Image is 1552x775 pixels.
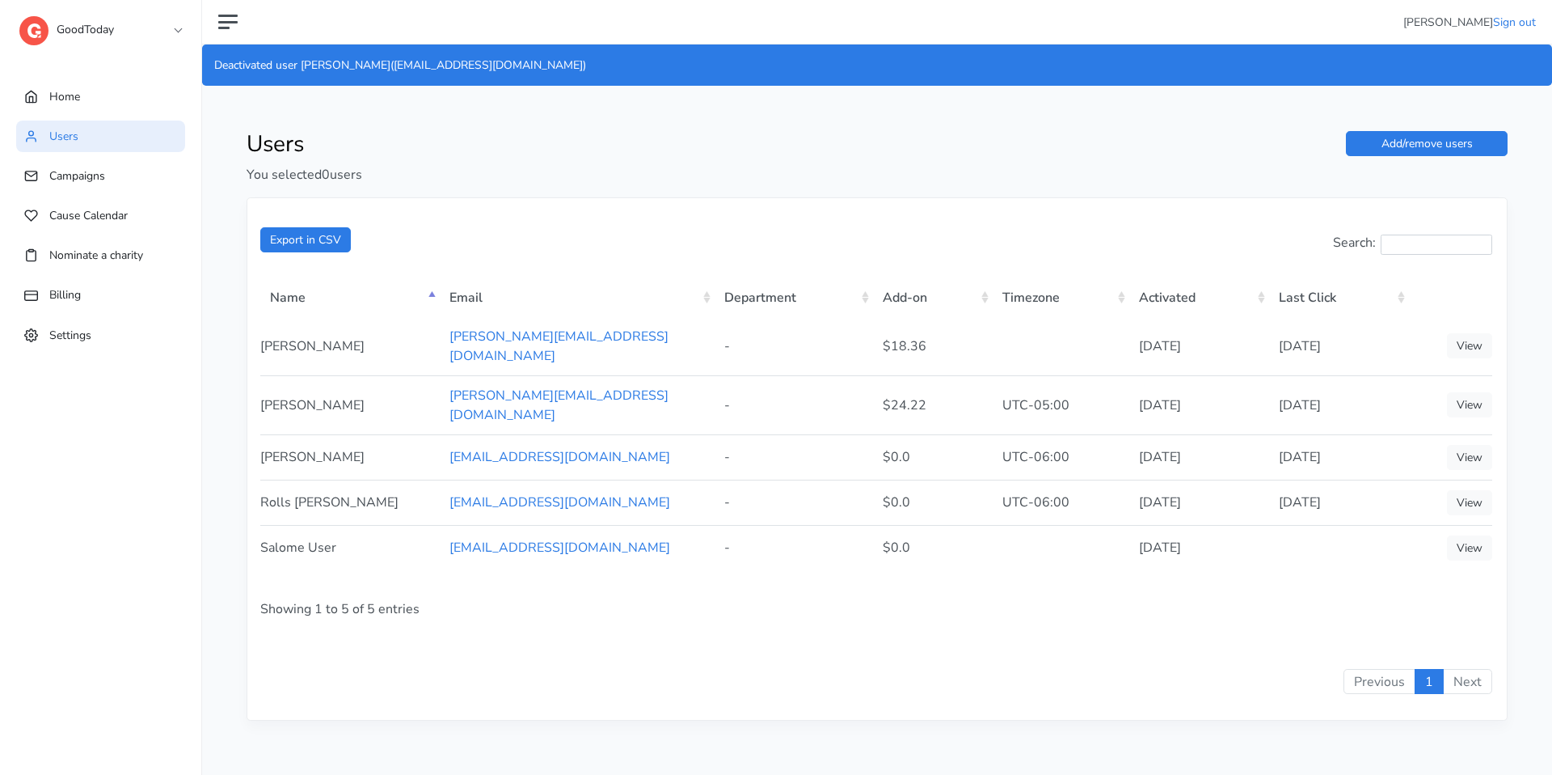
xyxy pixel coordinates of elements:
span: Billing [49,287,81,303]
a: Users [16,121,185,152]
input: Search: [1381,235,1492,255]
span: Campaigns [49,168,105,184]
button: Export in CSV [260,227,351,252]
td: $0.0 [873,434,993,480]
th: Timezone: activate to sort column ascending [993,276,1129,317]
a: [EMAIL_ADDRESS][DOMAIN_NAME] [449,539,670,557]
a: [PERSON_NAME][EMAIL_ADDRESS][DOMAIN_NAME] [449,328,668,365]
a: View [1447,445,1492,470]
span: Users [49,129,78,144]
td: UTC-06:00 [993,480,1129,525]
td: [DATE] [1129,317,1269,375]
a: Billing [16,279,185,311]
td: - [715,480,874,525]
a: View [1447,392,1492,417]
a: [PERSON_NAME][EMAIL_ADDRESS][DOMAIN_NAME] [449,387,668,424]
td: [PERSON_NAME] [260,434,440,480]
td: [DATE] [1129,480,1269,525]
li: [PERSON_NAME] [1403,14,1536,31]
a: Home [16,81,185,112]
a: Campaigns [16,160,185,192]
a: Add/remove users [1346,131,1508,156]
td: - [715,525,874,570]
div: Showing 1 to 5 of 5 entries [260,575,1492,643]
a: GoodToday [19,11,181,40]
th: Department: activate to sort column ascending [715,276,874,317]
td: - [715,434,874,480]
td: [DATE] [1269,317,1409,375]
td: $0.0 [873,480,993,525]
h1: Users [247,131,865,159]
a: View [1447,536,1492,561]
a: Nominate a charity [16,239,185,271]
td: [DATE] [1269,375,1409,434]
td: $18.36 [873,317,993,375]
td: Rolls [PERSON_NAME] [260,480,440,525]
th: Email: activate to sort column ascending [440,276,714,317]
img: logo-dashboard-4662da770dd4bea1a8774357aa970c5cb092b4650ab114813ae74da458e76571.svg [19,16,48,45]
span: 0 [322,166,330,184]
td: $24.22 [873,375,993,434]
div: Deactivated user [PERSON_NAME]([EMAIL_ADDRESS][DOMAIN_NAME]) [202,44,1552,86]
td: [DATE] [1129,375,1269,434]
td: UTC-06:00 [993,434,1129,480]
th: Add-on: activate to sort column ascending [873,276,993,317]
span: Nominate a charity [49,248,143,263]
a: View [1447,490,1492,515]
td: - [715,317,874,375]
a: Cause Calendar [16,200,185,231]
td: [DATE] [1269,480,1409,525]
a: [EMAIL_ADDRESS][DOMAIN_NAME] [449,493,670,511]
a: View [1447,333,1492,358]
th: Last Click: activate to sort column ascending [1269,276,1409,317]
th: Name: activate to sort column descending [260,276,440,317]
th: Activated: activate to sort column ascending [1129,276,1269,317]
td: [PERSON_NAME] [260,375,440,434]
label: Search: [1333,233,1492,255]
a: [EMAIL_ADDRESS][DOMAIN_NAME] [449,448,670,466]
td: [DATE] [1129,434,1269,480]
span: Export in CSV [270,232,341,248]
a: Sign out [1493,15,1536,30]
td: $0.0 [873,525,993,570]
span: Home [49,89,80,104]
span: Settings [49,327,91,342]
a: Settings [16,320,185,351]
td: [DATE] [1129,525,1269,570]
td: [DATE] [1269,434,1409,480]
p: You selected users [247,165,865,184]
td: - [715,375,874,434]
td: UTC-05:00 [993,375,1129,434]
td: [PERSON_NAME] [260,317,440,375]
span: Cause Calendar [49,208,128,223]
a: 1 [1415,669,1444,695]
td: Salome User [260,525,440,570]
